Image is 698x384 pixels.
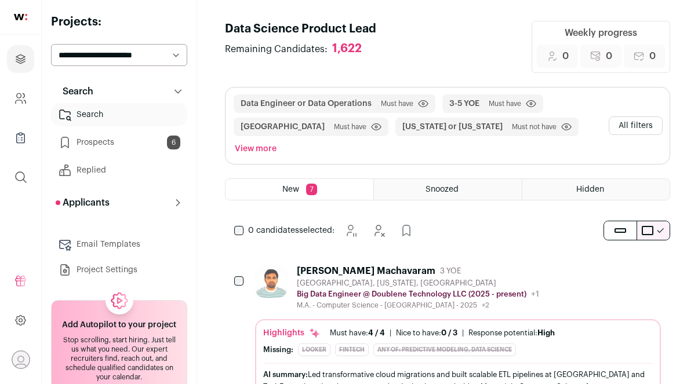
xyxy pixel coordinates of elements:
span: 3 YOE [440,266,461,276]
button: All filters [609,116,663,135]
span: +2 [482,302,489,309]
button: Applicants [51,191,187,214]
span: 0 / 3 [441,329,457,337]
div: M.A. - Computer Science - [GEOGRAPHIC_DATA] - 2025 [297,301,539,310]
button: Add to Prospects [395,219,418,242]
a: Snoozed [374,179,521,200]
span: Must have [334,122,366,131]
button: View more [232,141,279,157]
button: Open dropdown [12,350,30,369]
span: +1 [531,290,539,298]
button: Hide [367,219,390,242]
a: Replied [51,159,187,182]
button: [US_STATE] or [US_STATE] [402,121,503,133]
span: 4 / 4 [368,329,385,337]
div: Stop scrolling, start hiring. Just tell us what you need. Our expert recruiters find, reach out, ... [59,335,180,382]
p: Applicants [56,196,110,210]
div: Fintech [335,343,369,356]
div: Nice to have: [396,328,457,338]
span: High [537,329,555,337]
a: Company Lists [7,124,34,152]
span: Must have [489,99,521,108]
div: Weekly progress [565,26,637,40]
button: [GEOGRAPHIC_DATA] [241,121,325,133]
div: Looker [298,343,330,356]
h2: Projects: [51,14,187,30]
span: 7 [306,184,317,195]
a: Email Templates [51,233,187,256]
span: 0 [649,49,656,63]
a: Search [51,103,187,126]
div: Any of: Predictive Modeling, Data Science [373,343,516,356]
span: Must not have [512,122,557,131]
a: Hidden [522,179,670,200]
span: AI summary: [263,371,308,378]
a: Project Settings [51,258,187,281]
span: 0 [562,49,569,63]
img: wellfound-shorthand-0d5821cbd27db2630d0214b213865d53afaa358527fdda9d0ea32b1df1b89c2c.svg [14,14,27,20]
span: 0 candidates [248,226,299,235]
p: Big Data Engineer @ Doublene Technology LLC (2025 - present) [297,290,526,299]
span: Must have [381,99,413,108]
span: selected: [248,225,335,236]
a: Prospects6 [51,131,187,154]
h1: Data Science Product Lead [225,21,376,37]
div: [GEOGRAPHIC_DATA], [US_STATE], [GEOGRAPHIC_DATA] [297,279,539,288]
span: Remaining Candidates: [225,42,328,56]
ul: | | [330,328,555,338]
span: New [282,185,299,193]
button: Snooze [339,219,362,242]
span: Snoozed [426,185,459,193]
span: 0 [606,49,612,63]
span: 6 [167,136,180,149]
div: 1,622 [332,42,362,56]
div: Must have: [330,328,385,338]
button: Search [51,80,187,103]
div: Highlights [263,327,321,339]
button: 3-5 YOE [449,98,479,109]
button: Data Engineer or Data Operations [241,98,372,109]
a: Company and ATS Settings [7,85,34,112]
span: Hidden [576,185,604,193]
div: Response potential: [468,328,555,338]
img: 5daecfaa4e0b47b083e84a67cd1bb890fcb727c947917c2109dcec15f7be2819.jpg [255,265,288,298]
p: Search [56,85,93,98]
div: Missing: [263,345,293,354]
a: Projects [7,45,34,73]
div: [PERSON_NAME] Machavaram [297,265,435,277]
h2: Add Autopilot to your project [62,319,176,331]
